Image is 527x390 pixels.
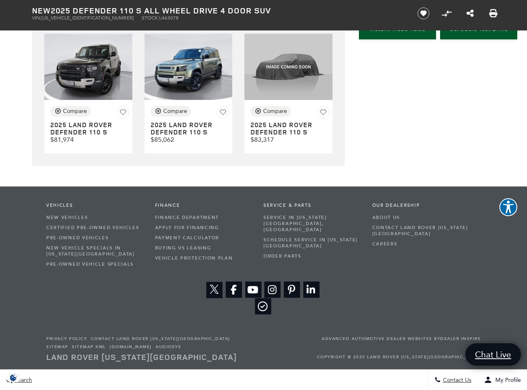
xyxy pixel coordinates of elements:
[91,336,230,342] a: Contact Land Rover [US_STATE][GEOGRAPHIC_DATA]
[263,235,360,251] a: Schedule Service in [US_STATE][GEOGRAPHIC_DATA]
[151,106,191,117] button: Compare Vehicle
[155,243,252,253] a: Buying vs Leasing
[372,212,469,223] a: About Us
[415,7,432,20] button: Save vehicle
[322,335,481,343] span: Advanced Automotive Dealer Websites by
[159,15,179,21] span: L463078
[492,377,521,383] span: My Profile
[264,282,281,298] a: Open Instagram in a new window
[251,136,329,143] p: $83,317
[155,203,252,208] span: Finance
[263,212,360,235] a: Service in [US_STATE][GEOGRAPHIC_DATA], [GEOGRAPHIC_DATA]
[110,344,152,350] a: [DOMAIN_NAME]
[155,223,252,233] a: Apply for Financing
[50,121,129,143] a: 2025 LAND ROVER Defender 110 S $81,974
[4,373,23,382] img: Opt-Out Icon
[251,121,329,143] a: 2025 LAND ROVER Defender 110 S $83,317
[151,136,229,143] p: $85,062
[142,15,159,21] span: Stock:
[359,43,517,171] iframe: YouTube video player
[441,7,453,19] button: Compare Vehicle
[4,373,23,382] section: Click to Open Cookie Consent Modal
[145,34,233,100] img: 2025 LAND ROVER Defender 110 S
[467,9,474,18] a: Share this New 2025 Defender 110 S All Wheel Drive 4 Door SUV
[50,121,113,136] h3: 2025 LAND ROVER Defender 110 S
[372,203,469,208] span: Our Dealership
[263,203,360,208] span: Service & Parts
[217,106,229,120] button: Save Vehicle
[499,198,517,216] button: Explore your accessibility options
[163,108,187,115] div: Compare
[284,282,300,298] a: Open Pinterest-p in a new window
[499,198,517,218] aside: Accessibility Help Desk
[245,282,261,298] a: Open Youtube-play in a new window
[50,136,129,143] p: $81,974
[46,351,237,362] a: Land Rover [US_STATE][GEOGRAPHIC_DATA]
[465,343,521,366] a: Chat Live
[151,121,214,136] h3: 2025 LAND ROVER Defender 110 S
[471,349,515,360] span: Chat Live
[317,351,481,363] span: Copyright © 2025 Land Rover [US_STATE][GEOGRAPHIC_DATA]
[155,253,252,263] a: Vehicle Protection Plan
[46,243,143,259] a: New Vehicle Specials in [US_STATE][GEOGRAPHIC_DATA]
[372,239,469,249] a: Careers
[372,223,469,239] a: Contact Land Rover [US_STATE][GEOGRAPHIC_DATA]
[32,6,404,15] h1: 2025 Defender 110 S All Wheel Drive 4 Door SUV
[317,106,329,120] button: Save Vehicle
[46,212,143,223] a: New Vehicles
[72,344,106,350] a: Sitemap XML
[46,203,143,208] span: Vehicles
[244,34,333,100] img: 2025 LAND ROVER Defender 110 S
[489,9,497,18] a: Print this New 2025 Defender 110 S All Wheel Drive 4 Door SUV
[46,223,143,233] a: Certified Pre-Owned Vehicles
[46,336,87,342] a: Privacy Policy
[46,233,143,243] a: Pre-Owned Vehicles
[46,259,143,269] a: Pre-Owned Vehicle Specials
[263,108,287,115] div: Compare
[46,344,68,350] a: Sitemap
[251,106,291,117] button: Compare Vehicle
[251,121,313,136] h3: 2025 LAND ROVER Defender 110 S
[441,377,471,383] span: Contact Us
[156,344,181,350] a: AudioEye
[263,251,360,261] a: Order Parts
[303,282,320,298] a: Open Linkedin in a new window
[155,233,252,243] a: Payment Calculator
[206,282,222,298] a: Open Twitter in a new window
[32,5,51,16] strong: New
[478,370,527,390] button: Open user profile menu
[32,15,41,21] span: VIN:
[440,336,481,342] a: Dealer Inspire
[226,282,242,298] a: Open Facebook in a new window
[155,212,252,223] a: Finance Department
[41,15,134,21] span: [US_VEHICLE_IDENTIFICATION_NUMBER]
[151,121,229,143] a: 2025 LAND ROVER Defender 110 S $85,062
